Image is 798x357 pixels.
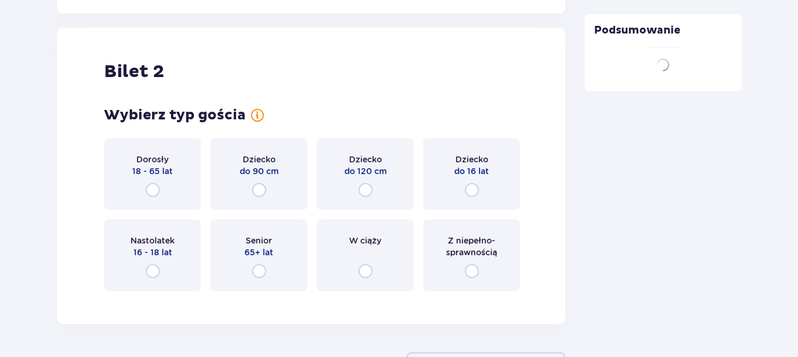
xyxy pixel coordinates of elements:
p: Podsumowanie [585,24,742,47]
span: 16 - 18 lat [133,246,172,258]
span: Dorosły [136,154,169,165]
h3: Wybierz typ gościa [104,106,246,124]
span: do 90 cm [240,165,279,177]
span: do 16 lat [454,165,489,177]
h2: Bilet 2 [104,61,164,83]
span: 65+ lat [244,246,273,258]
span: 18 - 65 lat [132,165,173,177]
span: Dziecko [243,154,276,165]
span: Dziecko [349,154,382,165]
span: W ciąży [349,235,381,246]
span: Nastolatek [130,235,175,246]
img: loader [652,54,673,75]
span: do 120 cm [344,165,387,177]
span: Dziecko [455,154,488,165]
span: Z niepełno­sprawnością [434,235,509,258]
span: Senior [246,235,272,246]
